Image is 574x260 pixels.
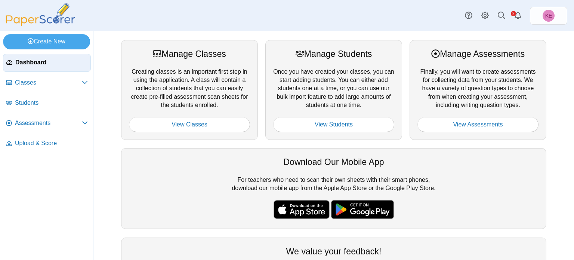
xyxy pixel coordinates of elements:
span: Kimberly Evans [545,13,552,18]
a: PaperScorer [3,21,78,27]
a: Create New [3,34,90,49]
img: google-play-badge.png [331,200,394,219]
img: apple-store-badge.svg [274,200,330,219]
div: We value your feedback! [129,245,538,257]
a: View Students [273,117,394,132]
div: Finally, you will want to create assessments for collecting data from your students. We have a va... [410,40,546,140]
span: Upload & Score [15,139,88,147]
a: Alerts [510,7,526,24]
a: Upload & Score [3,135,91,153]
div: Manage Assessments [417,48,538,60]
span: Classes [15,79,82,87]
div: Manage Students [273,48,394,60]
a: Students [3,94,91,112]
span: Dashboard [15,58,87,67]
div: For teachers who need to scan their own sheets with their smart phones, download our mobile app f... [121,148,546,229]
div: Manage Classes [129,48,250,60]
a: View Assessments [417,117,538,132]
span: Assessments [15,119,82,127]
div: Once you have created your classes, you can start adding students. You can either add students on... [265,40,402,140]
a: Kimberly Evans [530,7,567,25]
div: Download Our Mobile App [129,156,538,168]
span: Students [15,99,88,107]
a: View Classes [129,117,250,132]
img: PaperScorer [3,3,78,26]
a: Assessments [3,114,91,132]
div: Creating classes is an important first step in using the application. A class will contain a coll... [121,40,258,140]
a: Dashboard [3,54,91,72]
span: Kimberly Evans [543,10,555,22]
a: Classes [3,74,91,92]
